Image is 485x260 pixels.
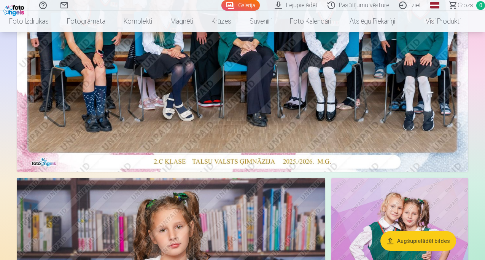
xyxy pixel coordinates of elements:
[281,11,340,32] a: Foto kalendāri
[458,1,473,10] span: Grozs
[380,231,456,251] button: Augšupielādēt bildes
[3,3,26,16] img: /fa1
[161,11,202,32] a: Magnēti
[240,11,281,32] a: Suvenīri
[476,1,485,10] span: 0
[202,11,240,32] a: Krūzes
[340,11,404,32] a: Atslēgu piekariņi
[114,11,161,32] a: Komplekti
[404,11,470,32] a: Visi produkti
[58,11,114,32] a: Fotogrāmata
